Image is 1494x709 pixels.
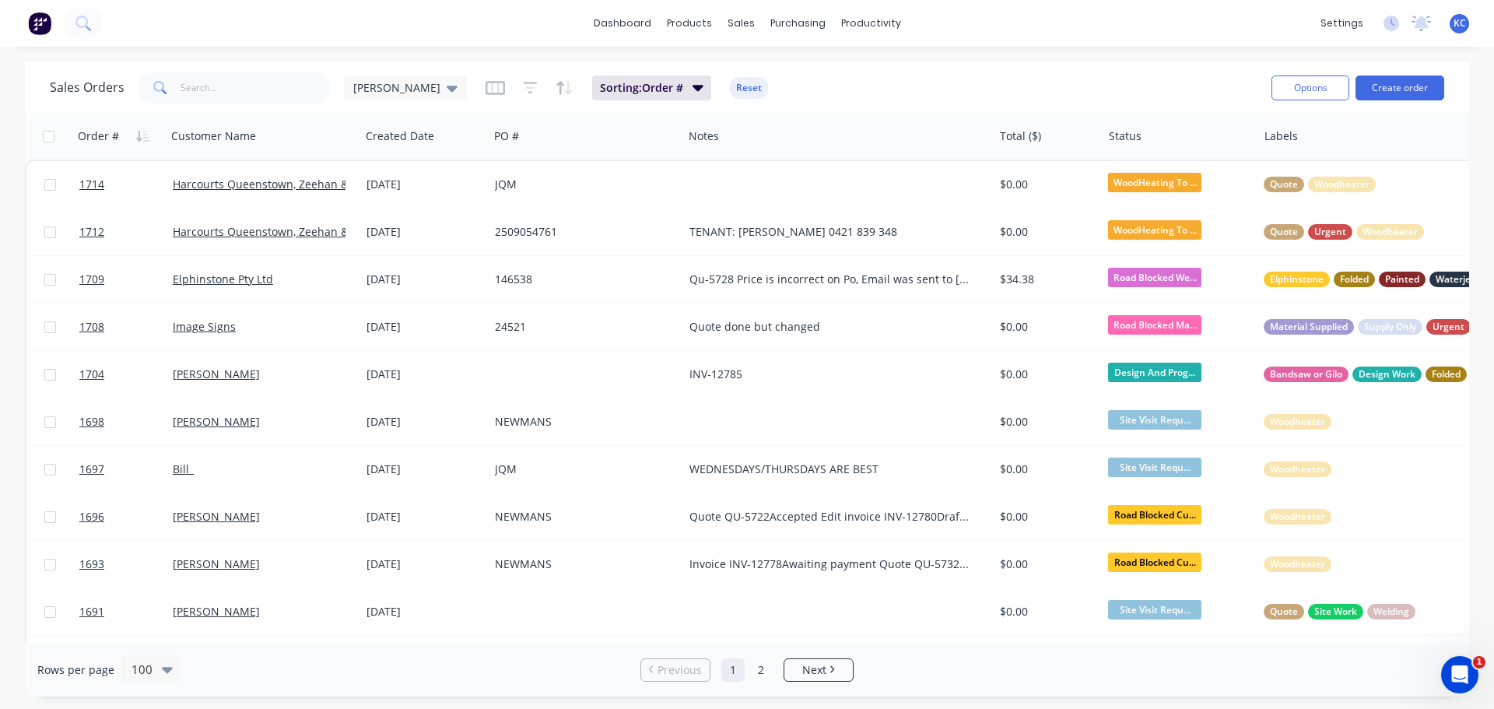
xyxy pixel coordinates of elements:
a: 1698 [79,398,173,445]
span: 1704 [79,367,104,382]
button: Woodheater [1264,462,1331,477]
div: purchasing [763,12,833,35]
a: Image Signs [173,319,236,334]
a: [PERSON_NAME] [173,414,260,429]
a: Next page [784,662,853,678]
span: Welding [1373,604,1409,619]
div: Order # [78,128,119,144]
div: $0.00 [1000,556,1092,572]
div: TENANT: [PERSON_NAME] 0421 839 348 [689,224,973,240]
div: $0.00 [1000,604,1092,619]
div: [DATE] [366,414,482,430]
span: Quote [1270,224,1298,240]
a: 1693 [79,541,173,588]
a: Harcourts Queenstown, Zeehan & [PERSON_NAME] [173,224,439,239]
span: Woodheater [1270,509,1325,525]
span: Elphinstone [1270,272,1324,287]
div: $0.00 [1000,509,1092,525]
span: [PERSON_NAME] [353,79,440,96]
span: Urgent [1314,224,1346,240]
a: 1697 [79,446,173,493]
a: [PERSON_NAME] [173,509,260,524]
span: 1696 [79,509,104,525]
div: Labels [1264,128,1298,144]
div: JQM [495,177,668,192]
div: Status [1109,128,1142,144]
div: [DATE] [366,509,482,525]
span: Painted [1385,272,1419,287]
span: WoodHeating To ... [1108,220,1201,240]
a: [PERSON_NAME] [173,604,260,619]
div: [DATE] [366,367,482,382]
span: Woodheater [1270,556,1325,572]
a: Bill_ [173,462,194,476]
span: 1691 [79,604,104,619]
div: $34.38 [1000,272,1092,287]
span: 1714 [79,177,104,192]
span: Folded [1432,367,1461,382]
div: $0.00 [1000,462,1092,477]
span: Next [802,662,826,678]
span: Woodheater [1314,177,1369,192]
span: Design And Prog... [1108,363,1201,382]
button: QuoteWoodheater [1264,177,1376,192]
div: [DATE] [366,224,482,240]
span: Material Supplied [1270,319,1348,335]
span: Woodheater [1362,224,1418,240]
span: Waterjet [1436,272,1475,287]
a: Page 1 is your current page [721,658,745,682]
span: Quote [1270,604,1298,619]
span: Site Visit Requ... [1108,458,1201,477]
div: $0.00 [1000,319,1092,335]
span: Site Visit Requ... [1108,600,1201,619]
input: Search... [181,72,332,104]
span: Woodheater [1270,462,1325,477]
div: products [659,12,720,35]
span: Road Blocked Cu... [1108,553,1201,572]
a: [PERSON_NAME] [173,556,260,571]
span: 1712 [79,224,104,240]
a: 1691 [79,588,173,635]
div: Customer Name [171,128,256,144]
div: INV-12785 [689,367,973,382]
div: 2509054761 [495,224,668,240]
span: 1 [1473,656,1485,669]
span: WoodHeating To ... [1108,173,1201,192]
ul: Pagination [634,658,860,682]
a: 1712 [79,209,173,255]
div: Created Date [366,128,434,144]
span: Quote [1270,177,1298,192]
a: Harcourts Queenstown, Zeehan & [PERSON_NAME] [173,177,439,191]
button: QuoteSite WorkWelding [1264,604,1415,619]
span: KC [1454,16,1466,30]
div: Notes [689,128,719,144]
span: Road Blocked We... [1108,268,1201,287]
a: Page 2 [749,658,773,682]
div: NEWMANS [495,556,668,572]
div: Quote QU-5722Accepted Edit invoice INV-12780Draft INSTALLATION WILL BE READY MID TO LATE [DATE] D... [689,509,973,525]
button: QuoteUrgentWoodheater [1264,224,1424,240]
span: Supply Only [1364,319,1416,335]
button: Options [1271,75,1349,100]
a: 1708 [79,304,173,350]
iframe: Intercom live chat [1441,656,1478,693]
div: [DATE] [366,556,482,572]
div: settings [1313,12,1371,35]
span: 1693 [79,556,104,572]
button: Woodheater [1264,509,1331,525]
span: Sorting: Order # [600,80,683,96]
div: JQM [495,462,668,477]
div: [DATE] [366,319,482,335]
span: Bandsaw or Gilo [1270,367,1342,382]
span: Road Blocked Ma... [1108,315,1201,335]
a: dashboard [586,12,659,35]
a: 1709 [79,256,173,303]
a: [PERSON_NAME] [173,367,260,381]
span: Road Blocked Cu... [1108,505,1201,525]
div: [DATE] [366,272,482,287]
button: Sorting:Order # [592,75,711,100]
a: Elphinstone Pty Ltd [173,272,273,286]
div: NEWMANS [495,414,668,430]
div: [DATE] [366,462,482,477]
div: NEWMANS [495,509,668,525]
